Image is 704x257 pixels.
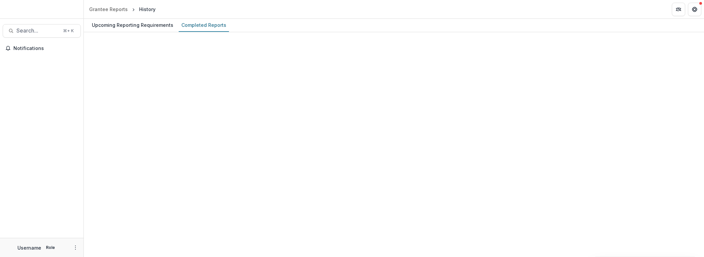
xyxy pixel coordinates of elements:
[86,4,158,14] nav: breadcrumb
[179,20,229,30] div: Completed Reports
[17,244,41,251] p: Username
[179,19,229,32] a: Completed Reports
[688,3,701,16] button: Get Help
[89,19,176,32] a: Upcoming Reporting Requirements
[44,245,57,251] p: Role
[86,4,130,14] a: Grantee Reports
[89,6,128,13] div: Grantee Reports
[13,46,78,51] span: Notifications
[672,3,685,16] button: Partners
[139,6,156,13] div: History
[62,27,75,35] div: ⌘ + K
[89,20,176,30] div: Upcoming Reporting Requirements
[16,28,59,34] span: Search...
[3,24,81,38] button: Search...
[71,244,79,252] button: More
[3,43,81,54] button: Notifications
